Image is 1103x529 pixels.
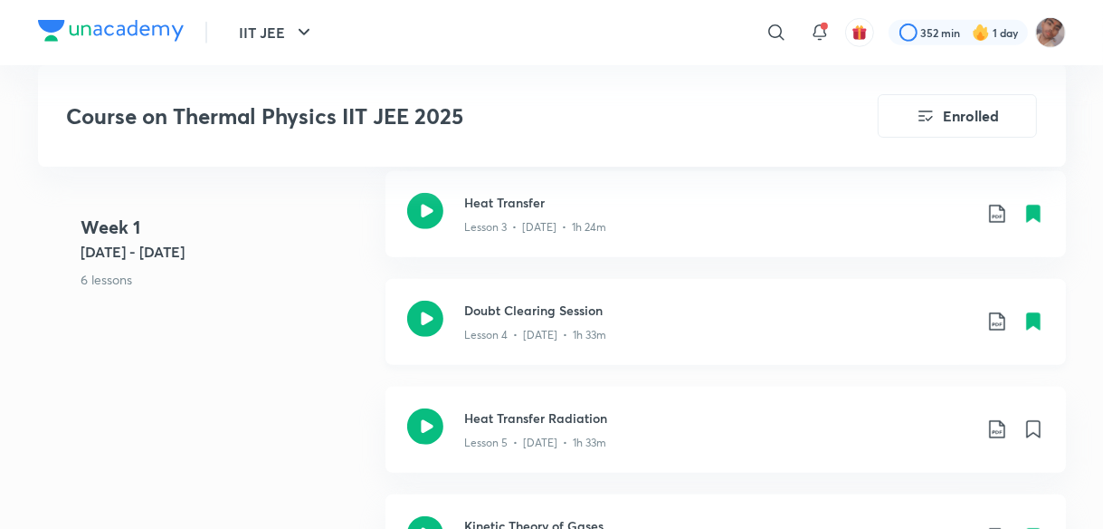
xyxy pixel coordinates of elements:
h3: Course on Thermal Physics IIT JEE 2025 [67,103,775,130]
a: Doubt Clearing SessionLesson 4 • [DATE] • 1h 33m [385,279,1066,387]
p: Lesson 5 • [DATE] • 1h 33m [465,435,607,451]
a: Heat Transfer RadiationLesson 5 • [DATE] • 1h 33m [385,387,1066,495]
button: avatar [845,18,874,47]
h3: Doubt Clearing Session [465,301,972,320]
h4: Week 1 [81,213,371,240]
h3: Heat Transfer Radiation [465,409,972,428]
a: Company Logo [38,20,184,46]
button: IIT JEE [229,14,326,51]
button: Enrolled [878,94,1037,138]
h3: Heat Transfer [465,193,972,212]
a: Heat TransferLesson 3 • [DATE] • 1h 24m [385,171,1066,279]
p: Lesson 4 • [DATE] • 1h 33m [465,327,607,343]
img: streak [972,24,990,42]
img: avatar [851,24,868,41]
h5: [DATE] - [DATE] [81,240,371,262]
p: Lesson 3 • [DATE] • 1h 24m [465,219,607,236]
img: Rahul 2026 [1035,17,1066,48]
img: Company Logo [38,20,184,42]
p: 6 lessons [81,269,371,288]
